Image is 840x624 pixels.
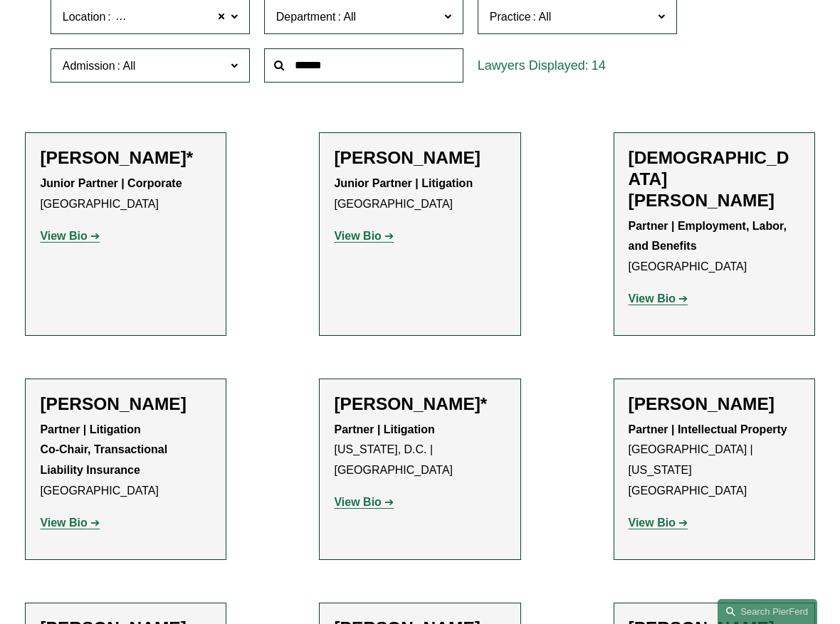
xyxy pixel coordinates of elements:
[276,11,336,23] span: Department
[334,393,505,415] h2: [PERSON_NAME]*
[334,230,394,242] a: View Bio
[629,147,800,211] h2: [DEMOGRAPHIC_DATA][PERSON_NAME]
[629,216,800,277] p: [GEOGRAPHIC_DATA]
[40,443,170,476] strong: Co-Chair, Transactional Liability Insurance
[629,517,676,529] strong: View Bio
[629,220,790,253] strong: Partner | Employment, Labor, and Benefits
[334,230,381,242] strong: View Bio
[334,174,505,215] p: [GEOGRAPHIC_DATA]
[113,8,232,26] span: [GEOGRAPHIC_DATA]
[40,230,87,242] strong: View Bio
[40,517,87,529] strong: View Bio
[63,60,115,72] span: Admission
[334,423,434,435] strong: Partner | Litigation
[40,174,211,215] p: [GEOGRAPHIC_DATA]
[629,420,800,502] p: [GEOGRAPHIC_DATA] | [US_STATE][GEOGRAPHIC_DATA]
[334,147,505,169] h2: [PERSON_NAME]
[40,177,182,189] strong: Junior Partner | Corporate
[40,517,100,529] a: View Bio
[334,496,394,508] a: View Bio
[40,230,100,242] a: View Bio
[629,393,800,415] h2: [PERSON_NAME]
[40,423,140,435] strong: Partner | Litigation
[40,147,211,169] h2: [PERSON_NAME]*
[334,177,473,189] strong: Junior Partner | Litigation
[592,58,606,73] span: 14
[63,11,106,23] span: Location
[629,292,688,305] a: View Bio
[490,11,531,23] span: Practice
[334,496,381,508] strong: View Bio
[629,292,676,305] strong: View Bio
[40,393,211,415] h2: [PERSON_NAME]
[40,420,211,502] p: [GEOGRAPHIC_DATA]
[629,423,787,435] strong: Partner | Intellectual Property
[718,599,817,624] a: Search this site
[629,517,688,529] a: View Bio
[334,420,505,481] p: [US_STATE], D.C. | [GEOGRAPHIC_DATA]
